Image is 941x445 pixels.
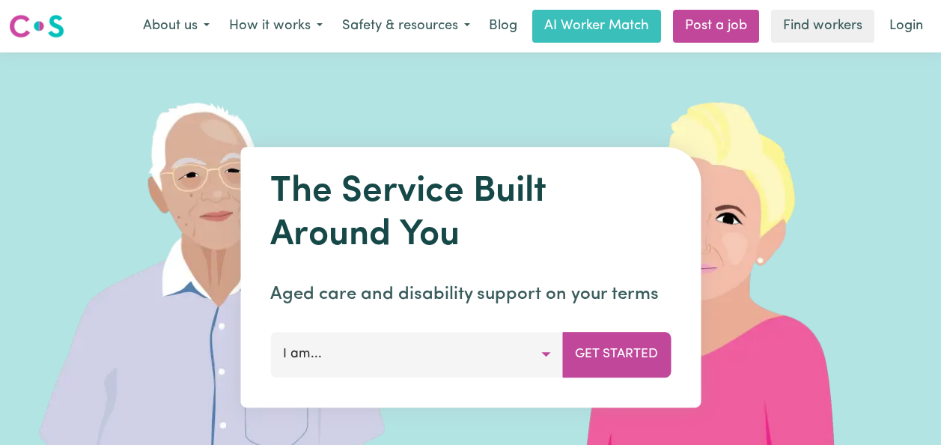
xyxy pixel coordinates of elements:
button: Get Started [562,332,671,377]
button: I am... [270,332,563,377]
button: About us [133,10,219,42]
a: Find workers [771,10,874,43]
a: Blog [480,10,526,43]
img: Careseekers logo [9,13,64,40]
a: Login [880,10,932,43]
button: Safety & resources [332,10,480,42]
p: Aged care and disability support on your terms [270,281,671,308]
a: Post a job [673,10,759,43]
a: AI Worker Match [532,10,661,43]
h1: The Service Built Around You [270,171,671,257]
a: Careseekers logo [9,9,64,43]
button: How it works [219,10,332,42]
